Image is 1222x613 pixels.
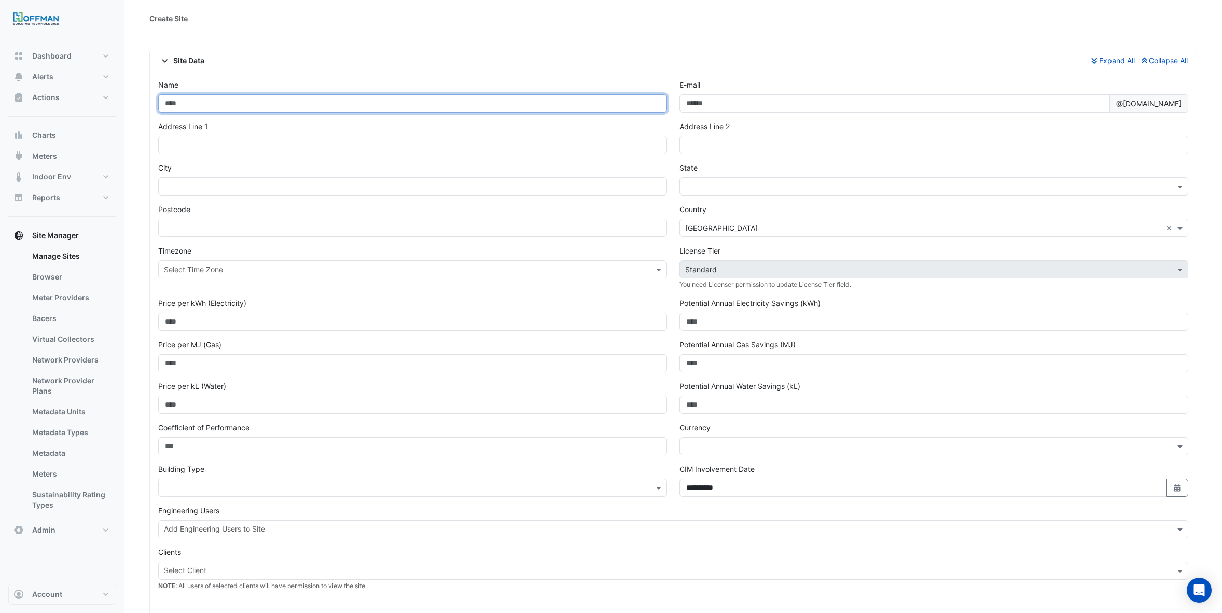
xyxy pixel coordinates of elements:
[158,422,249,433] label: Coefficient of Performance
[32,130,56,141] span: Charts
[32,192,60,203] span: Reports
[158,381,226,392] label: Price per kL (Water)
[679,79,700,90] label: E-mail
[158,464,204,475] label: Building Type
[679,464,755,475] label: CIM Involvement Date
[1166,222,1175,233] span: Clear
[24,401,116,422] a: Metadata Units
[158,204,190,215] label: Postcode
[8,520,116,540] button: Admin
[8,166,116,187] button: Indoor Env
[158,582,367,590] small: : All users of selected clients will have permission to view the site.
[679,381,800,392] label: Potential Annual Water Savings (kL)
[158,339,221,350] label: Price per MJ (Gas)
[24,287,116,308] a: Meter Providers
[158,55,204,66] span: Site Data
[158,79,178,90] label: Name
[162,565,206,578] div: Select Client
[13,151,24,161] app-icon: Meters
[149,13,188,24] div: Create Site
[12,8,59,29] img: Company Logo
[24,443,116,464] a: Metadata
[13,130,24,141] app-icon: Charts
[13,525,24,535] app-icon: Admin
[679,162,698,173] label: State
[13,192,24,203] app-icon: Reports
[679,339,796,350] label: Potential Annual Gas Savings (MJ)
[24,267,116,287] a: Browser
[1109,94,1188,113] span: @[DOMAIN_NAME]
[32,525,55,535] span: Admin
[162,523,265,537] div: Add Engineering Users to Site
[32,230,79,241] span: Site Manager
[32,589,62,600] span: Account
[8,46,116,66] button: Dashboard
[158,245,191,256] label: Timezone
[32,151,57,161] span: Meters
[158,547,181,558] label: Clients
[1089,54,1135,66] button: Expand All
[158,162,172,173] label: City
[8,66,116,87] button: Alerts
[24,464,116,484] a: Meters
[13,230,24,241] app-icon: Site Manager
[158,121,208,132] label: Address Line 1
[1140,54,1189,66] button: Collapse All
[24,422,116,443] a: Metadata Types
[8,187,116,208] button: Reports
[24,370,116,401] a: Network Provider Plans
[679,422,711,433] label: Currency
[24,484,116,516] a: Sustainability Rating Types
[679,245,720,256] label: License Tier
[13,172,24,182] app-icon: Indoor Env
[32,172,71,182] span: Indoor Env
[13,51,24,61] app-icon: Dashboard
[1187,578,1212,603] div: Open Intercom Messenger
[24,308,116,329] a: Bacers
[158,298,246,309] label: Price per kWh (Electricity)
[8,125,116,146] button: Charts
[679,281,851,288] small: You need Licenser permission to update License Tier field.
[8,87,116,108] button: Actions
[8,246,116,520] div: Site Manager
[32,51,72,61] span: Dashboard
[13,72,24,82] app-icon: Alerts
[679,204,706,215] label: Country
[32,92,60,103] span: Actions
[13,92,24,103] app-icon: Actions
[32,72,53,82] span: Alerts
[8,146,116,166] button: Meters
[679,121,730,132] label: Address Line 2
[8,225,116,246] button: Site Manager
[8,584,116,605] button: Account
[24,329,116,350] a: Virtual Collectors
[1173,483,1182,492] fa-icon: Select Date
[679,298,821,309] label: Potential Annual Electricity Savings (kWh)
[24,246,116,267] a: Manage Sites
[24,350,116,370] a: Network Providers
[158,582,175,590] strong: NOTE
[158,505,219,516] label: Engineering Users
